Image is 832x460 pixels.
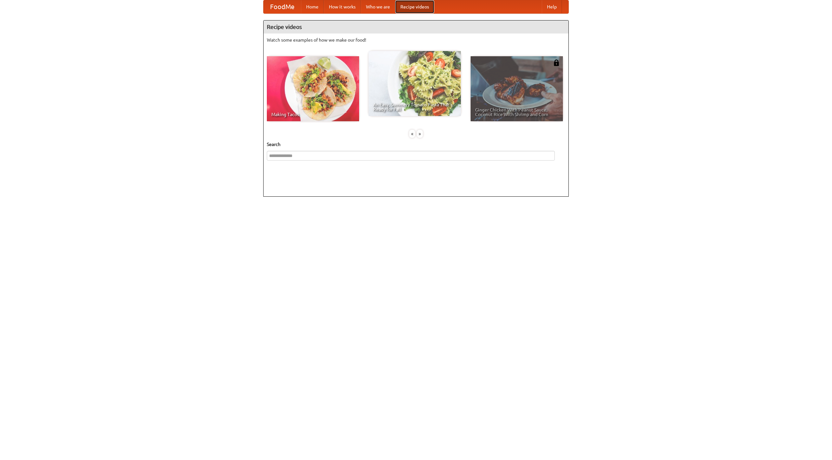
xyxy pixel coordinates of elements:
img: 483408.png [553,59,560,66]
a: Recipe videos [395,0,434,13]
h4: Recipe videos [264,20,568,33]
a: How it works [324,0,361,13]
a: FoodMe [264,0,301,13]
span: Making Tacos [271,112,355,117]
a: Home [301,0,324,13]
h5: Search [267,141,565,148]
span: An Easy, Summery Tomato Pasta That's Ready for Fall [373,102,456,112]
div: » [417,130,423,138]
a: An Easy, Summery Tomato Pasta That's Ready for Fall [369,51,461,116]
p: Watch some examples of how we make our food! [267,37,565,43]
div: « [409,130,415,138]
a: Making Tacos [267,56,359,121]
a: Help [542,0,562,13]
a: Who we are [361,0,395,13]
